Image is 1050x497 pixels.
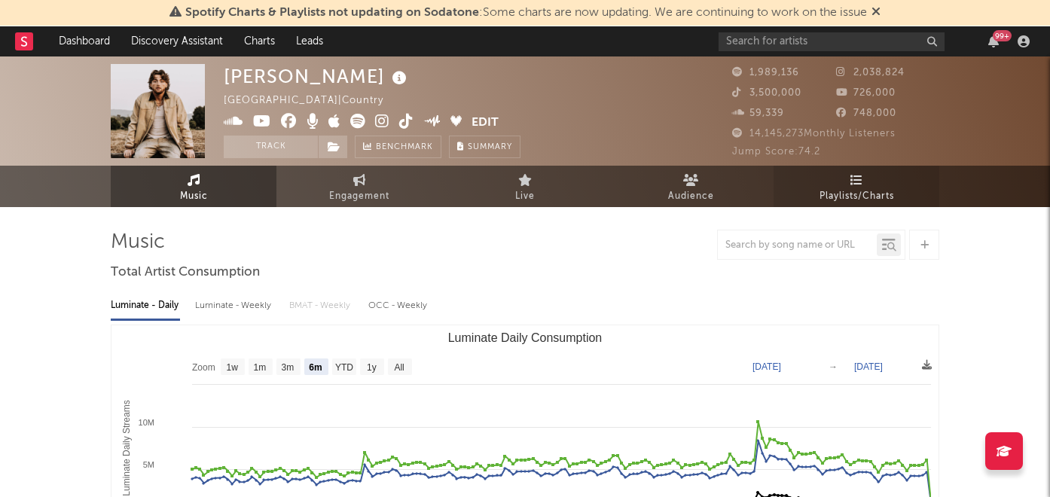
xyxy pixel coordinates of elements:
span: Dismiss [871,7,881,19]
span: 59,339 [732,108,784,118]
a: Leads [285,26,334,56]
a: Benchmark [355,136,441,158]
text: 10M [139,418,154,427]
div: Luminate - Weekly [195,293,274,319]
a: Discovery Assistant [121,26,234,56]
a: Charts [234,26,285,56]
text: Zoom [192,362,215,373]
input: Search by song name or URL [718,239,877,252]
a: Dashboard [48,26,121,56]
text: 1w [227,362,239,373]
span: Live [515,188,535,206]
span: 726,000 [836,88,896,98]
span: : Some charts are now updating. We are continuing to work on the issue [185,7,867,19]
a: Audience [608,166,774,207]
span: Audience [668,188,714,206]
a: Live [442,166,608,207]
text: All [394,362,404,373]
text: YTD [335,362,353,373]
text: 6m [309,362,322,373]
span: 1,989,136 [732,68,799,78]
span: 748,000 [836,108,896,118]
span: Spotify Charts & Playlists not updating on Sodatone [185,7,479,19]
text: 5M [143,460,154,469]
span: Summary [468,143,512,151]
text: Luminate Daily Streams [121,400,132,495]
a: Playlists/Charts [774,166,939,207]
button: Summary [449,136,520,158]
div: [PERSON_NAME] [224,64,411,89]
span: 2,038,824 [836,68,905,78]
text: 1m [254,362,267,373]
button: Edit [472,114,499,133]
text: Luminate Daily Consumption [448,331,603,344]
button: 99+ [988,35,999,47]
div: OCC - Weekly [368,293,429,319]
input: Search for artists [719,32,945,51]
span: Benchmark [376,139,433,157]
button: Track [224,136,318,158]
text: [DATE] [854,361,883,372]
text: [DATE] [752,361,781,372]
text: 1y [367,362,377,373]
span: 3,500,000 [732,88,801,98]
a: Music [111,166,276,207]
span: Total Artist Consumption [111,264,260,282]
span: Engagement [329,188,389,206]
div: [GEOGRAPHIC_DATA] | Country [224,92,401,110]
span: 14,145,273 Monthly Listeners [732,129,896,139]
span: Music [180,188,208,206]
text: 3m [282,362,295,373]
span: Jump Score: 74.2 [732,147,820,157]
div: 99 + [993,30,1012,41]
a: Engagement [276,166,442,207]
div: Luminate - Daily [111,293,180,319]
text: → [829,361,838,372]
span: Playlists/Charts [820,188,894,206]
